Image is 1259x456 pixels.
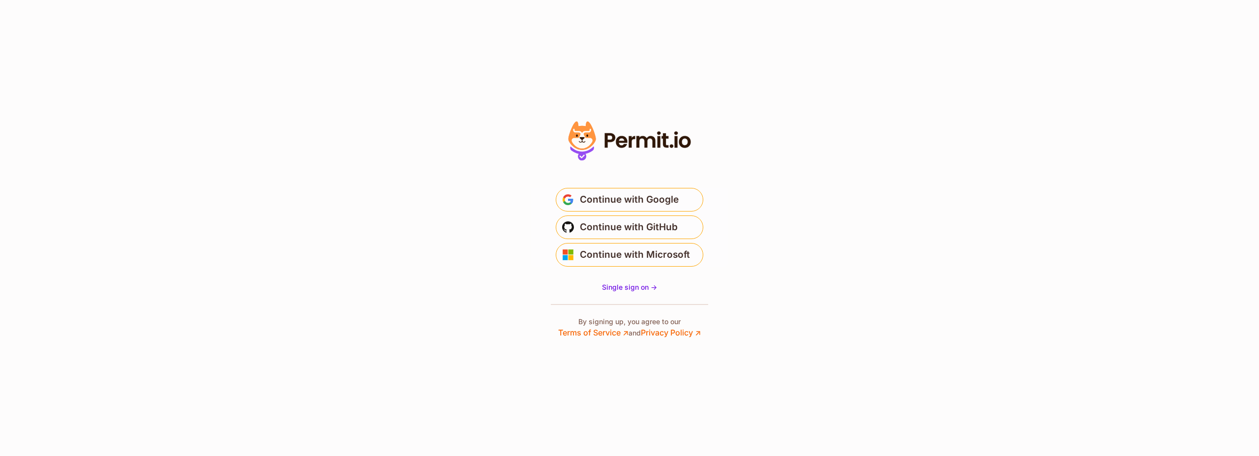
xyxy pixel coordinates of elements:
span: Single sign on -> [602,283,657,291]
button: Continue with GitHub [556,215,703,239]
span: Continue with Google [580,192,679,208]
button: Continue with Microsoft [556,243,703,267]
button: Continue with Google [556,188,703,212]
a: Privacy Policy ↗ [641,328,701,337]
a: Single sign on -> [602,282,657,292]
p: By signing up, you agree to our and [558,317,701,338]
span: Continue with Microsoft [580,247,690,263]
span: Continue with GitHub [580,219,678,235]
a: Terms of Service ↗ [558,328,629,337]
